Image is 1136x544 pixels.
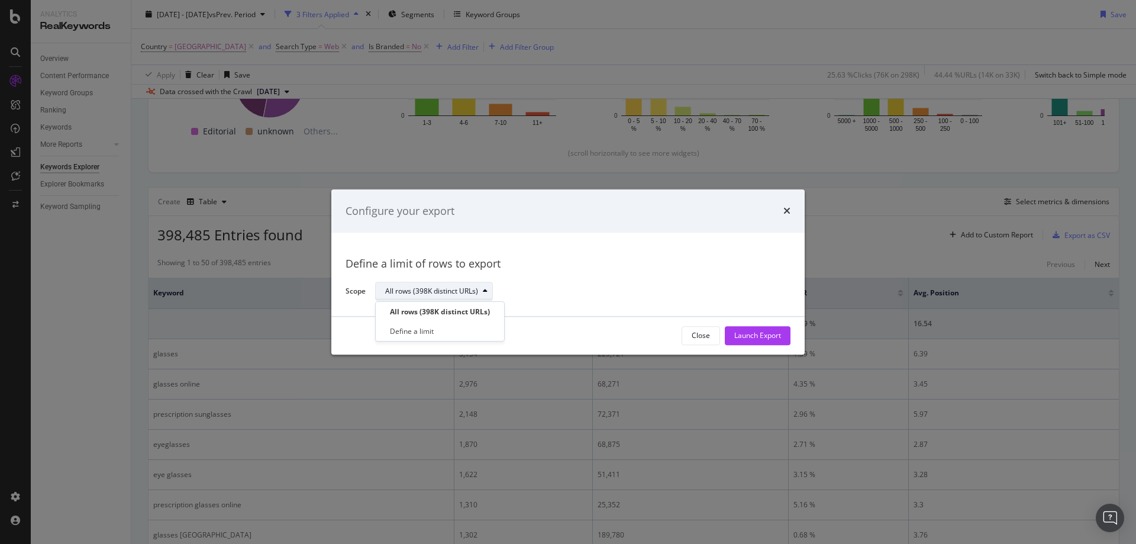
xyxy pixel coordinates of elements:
div: Define a limit [390,326,434,336]
div: Close [692,331,710,341]
div: Define a limit of rows to export [346,257,790,272]
button: All rows (398K distinct URLs) [375,282,493,301]
div: modal [331,189,805,355]
div: All rows (398K distinct URLs) [390,307,490,317]
div: Launch Export [734,331,781,341]
div: times [783,204,790,219]
div: All rows (398K distinct URLs) [385,288,478,295]
div: Configure your export [346,204,454,219]
label: Scope [346,286,366,299]
button: Launch Export [725,326,790,345]
div: Open Intercom Messenger [1096,504,1124,532]
button: Close [682,326,720,345]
